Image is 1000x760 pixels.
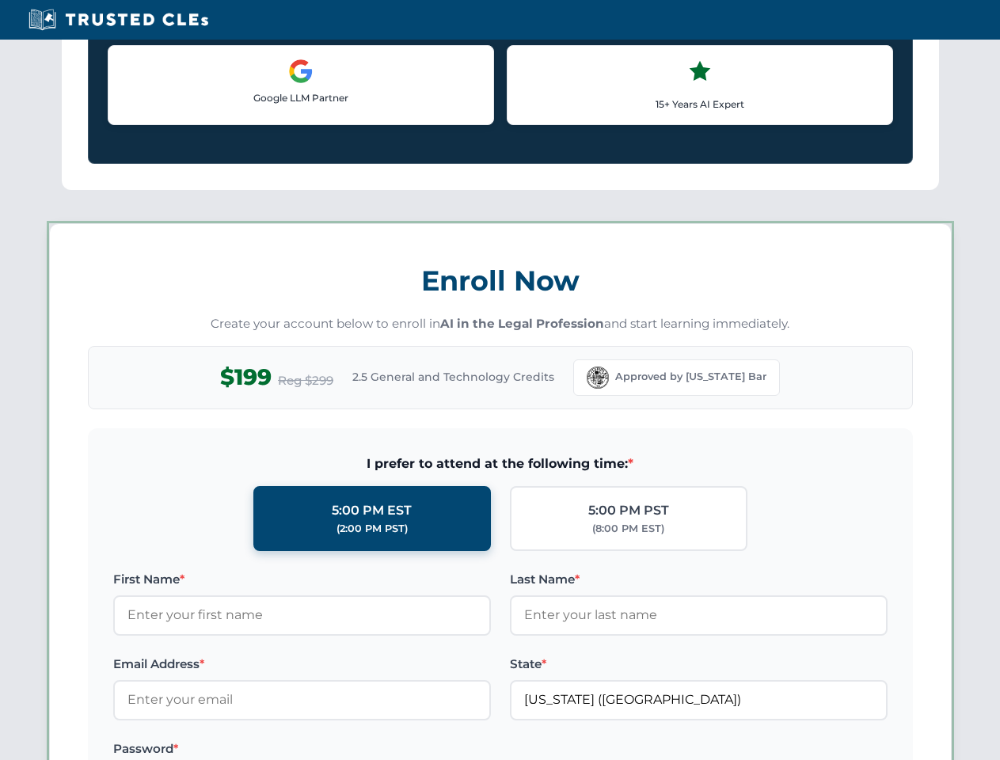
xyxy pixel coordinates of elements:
label: First Name [113,570,491,589]
div: 5:00 PM PST [588,500,669,521]
p: Google LLM Partner [121,90,481,105]
div: (2:00 PM PST) [337,521,408,537]
input: Enter your last name [510,595,888,635]
p: 15+ Years AI Expert [520,97,880,112]
input: Florida (FL) [510,680,888,720]
p: Create your account below to enroll in and start learning immediately. [88,315,913,333]
span: Reg $299 [278,371,333,390]
span: 2.5 General and Technology Credits [352,368,554,386]
img: Google [288,59,314,84]
h3: Enroll Now [88,256,913,306]
strong: AI in the Legal Profession [440,316,604,331]
span: Approved by [US_STATE] Bar [615,369,766,385]
label: Email Address [113,655,491,674]
img: Florida Bar [587,367,609,389]
label: State [510,655,888,674]
div: (8:00 PM EST) [592,521,664,537]
img: Trusted CLEs [24,8,213,32]
label: Password [113,739,491,758]
span: I prefer to attend at the following time: [113,454,888,474]
input: Enter your first name [113,595,491,635]
div: 5:00 PM EST [332,500,412,521]
input: Enter your email [113,680,491,720]
label: Last Name [510,570,888,589]
span: $199 [220,359,272,395]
